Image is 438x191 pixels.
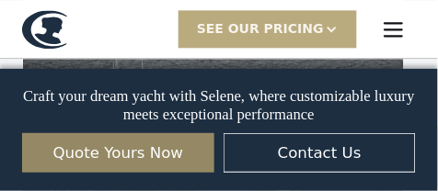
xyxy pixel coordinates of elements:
div: SEE Our Pricing [179,10,357,47]
a: Quote Yours Now [22,133,214,173]
div: SEE Our Pricing [197,19,324,39]
p: Craft your dream yacht with Selene, where customizable luxury meets exceptional performance [22,87,416,124]
div: menu [372,7,416,51]
a: home [22,10,117,49]
a: Contact Us [224,133,416,173]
